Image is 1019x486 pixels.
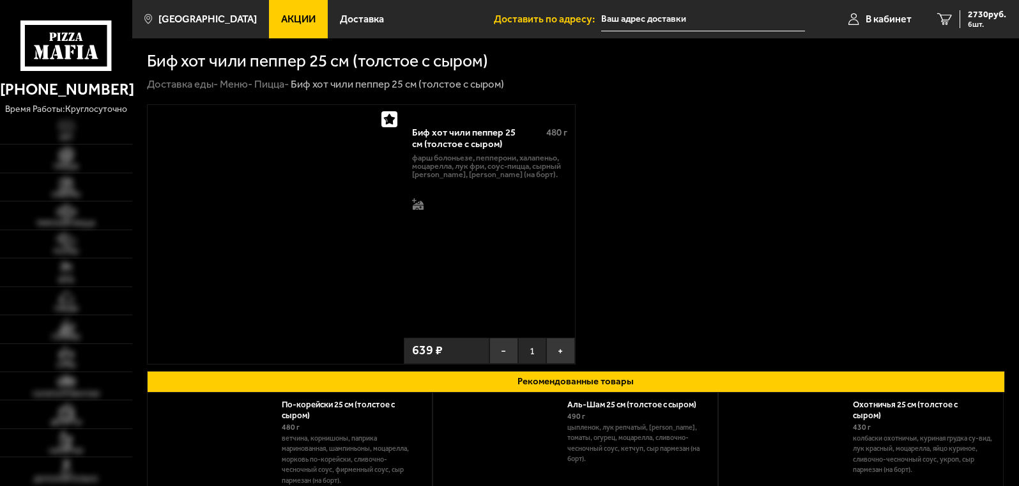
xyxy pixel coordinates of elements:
a: Пицца- [254,77,289,90]
span: Доставка [340,14,384,24]
button: Рекомендованные товары [147,371,1005,393]
span: 490 г [567,412,585,421]
p: фарш болоньезе, пепперони, халапеньо, моцарелла, лук фри, соус-пицца, сырный [PERSON_NAME], [PERS... [412,153,567,179]
a: Биф хот чили пеппер 25 см (толстое с сыром) [148,105,404,364]
a: Аль-Шам 25 см (толстое с сыром) [567,400,707,409]
span: 639 ₽ [412,344,443,357]
button: − [489,338,518,364]
span: 6 шт. [968,20,1006,28]
div: Биф хот чили пеппер 25 см (толстое с сыром) [291,77,504,91]
span: Доставить по адресу: [494,14,601,24]
a: Охотничья 25 см (толстое с сыром) [853,400,958,420]
span: В кабинет [866,14,912,24]
span: 2730 руб. [968,10,1006,19]
span: [GEOGRAPHIC_DATA] [158,14,257,24]
a: Меню- [220,77,252,90]
button: + [546,338,575,364]
div: Биф хот чили пеппер 25 см (толстое с сыром) [412,127,537,150]
p: цыпленок, лук репчатый, [PERSON_NAME], томаты, огурец, моцарелла, сливочно-чесночный соус, кетчуп... [567,423,708,465]
span: 430 г [853,423,871,432]
span: 1 [518,338,547,364]
span: Акции [281,14,316,24]
p: колбаски охотничьи, куриная грудка су-вид, лук красный, моцарелла, яйцо куриное, сливочно-чесночн... [853,434,993,476]
span: 480 г [282,423,300,432]
h1: Биф хот чили пеппер 25 см (толстое с сыром) [147,52,488,70]
a: Доставка еды- [147,77,218,90]
a: По-корейски 25 см (толстое с сыром) [282,400,395,420]
span: 480 г [546,127,567,138]
input: Ваш адрес доставки [601,8,805,31]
